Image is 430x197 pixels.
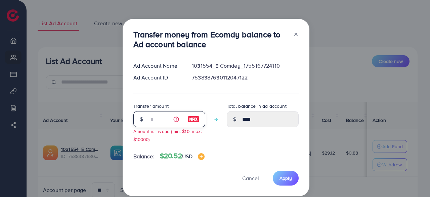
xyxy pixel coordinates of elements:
img: image [198,153,205,160]
h4: $20.52 [160,152,205,160]
label: Transfer amount [133,103,169,109]
label: Total balance in ad account [227,103,287,109]
div: 7538387630112047122 [186,74,304,81]
div: 1031554_E Comdey_1755167724110 [186,62,304,70]
img: image [187,115,200,123]
div: Ad Account Name [128,62,187,70]
span: Cancel [242,174,259,182]
h3: Transfer money from Ecomdy balance to Ad account balance [133,30,288,49]
div: Ad Account ID [128,74,187,81]
button: Apply [273,171,299,185]
span: USD [182,153,192,160]
iframe: Chat [401,167,425,192]
button: Cancel [234,171,267,185]
span: Balance: [133,153,155,160]
span: Apply [279,175,292,182]
small: Amount is invalid (min: $10, max: $10000) [133,128,202,142]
